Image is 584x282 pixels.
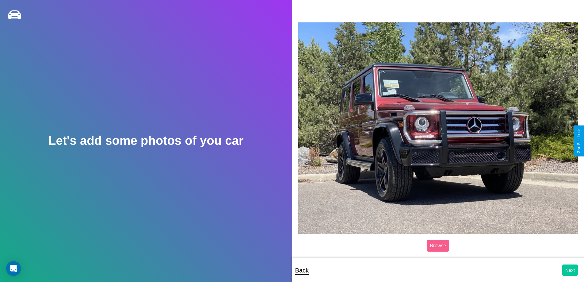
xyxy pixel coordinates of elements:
[6,261,21,276] div: Open Intercom Messenger
[48,134,243,148] h2: Let's add some photos of you car
[295,265,309,276] p: Back
[427,240,449,252] label: Browse
[298,22,578,234] img: posted
[577,129,581,153] div: Give Feedback
[562,265,578,276] button: Next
